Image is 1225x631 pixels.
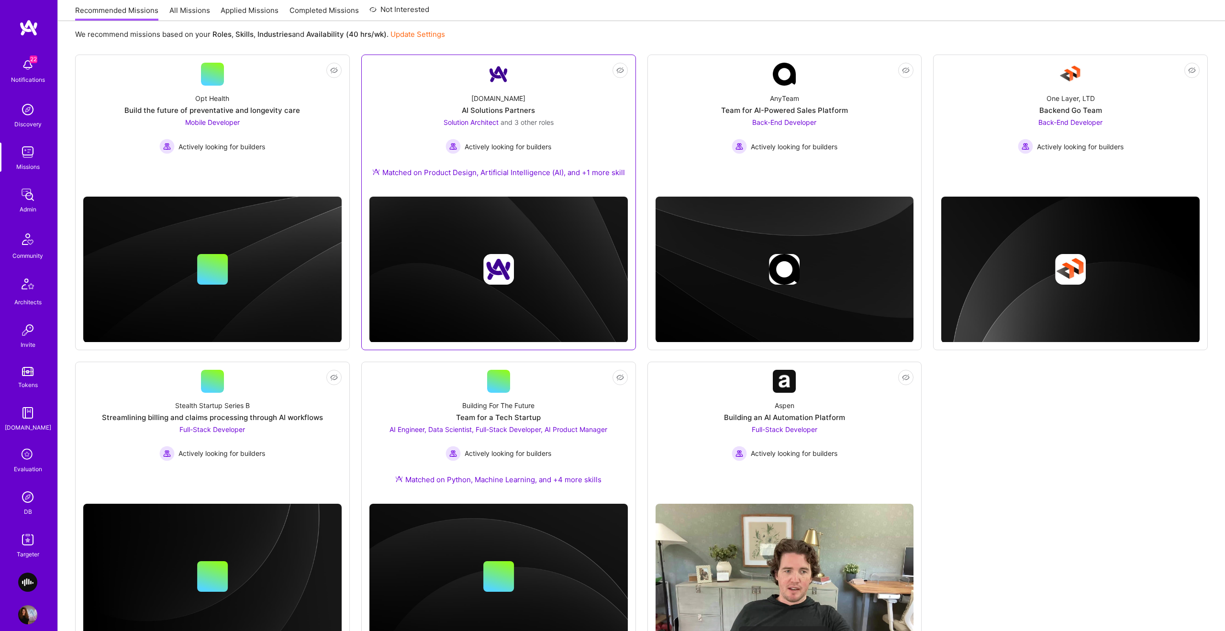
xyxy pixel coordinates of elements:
[752,425,817,433] span: Full-Stack Developer
[18,605,37,624] img: User Avatar
[1047,93,1095,103] div: One Layer, LTD
[656,197,914,343] img: cover
[456,412,541,422] div: Team for a Tech Startup
[471,93,525,103] div: [DOMAIN_NAME]
[1055,254,1086,285] img: Company logo
[1188,66,1196,74] i: icon EyeClosed
[445,446,461,461] img: Actively looking for builders
[770,93,799,103] div: AnyTeam
[902,66,910,74] i: icon EyeClosed
[16,274,39,297] img: Architects
[221,5,278,21] a: Applied Missions
[902,374,910,381] i: icon EyeClosed
[179,425,245,433] span: Full-Stack Developer
[462,105,535,115] div: AI Solutions Partners
[235,30,254,39] b: Skills
[18,185,37,204] img: admin teamwork
[30,55,37,63] span: 22
[18,403,37,422] img: guide book
[724,412,845,422] div: Building an AI Automation Platform
[444,118,499,126] span: Solution Architect
[395,475,601,485] div: Matched on Python, Machine Learning, and +4 more skills
[195,93,229,103] div: Opt Health
[17,549,39,559] div: Targeter
[14,297,42,307] div: Architects
[14,119,42,129] div: Discovery
[185,118,240,126] span: Mobile Developer
[18,573,37,592] img: AI Trader: AI Trading Platform
[390,30,445,39] a: Update Settings
[369,63,628,189] a: Company Logo[DOMAIN_NAME]AI Solutions PartnersSolution Architect and 3 other rolesActively lookin...
[732,446,747,461] img: Actively looking for builders
[18,530,37,549] img: Skill Targeter
[18,487,37,507] img: Admin Search
[1038,118,1102,126] span: Back-End Developer
[369,370,628,496] a: Building For The FutureTeam for a Tech StartupAI Engineer, Data Scientist, Full-Stack Developer, ...
[21,340,35,350] div: Invite
[24,507,32,517] div: DB
[20,204,36,214] div: Admin
[16,162,40,172] div: Missions
[1037,142,1124,152] span: Actively looking for builders
[75,5,158,21] a: Recommended Missions
[22,367,33,376] img: tokens
[16,573,40,592] a: AI Trader: AI Trading Platform
[102,412,323,422] div: Streamlining billing and claims processing through AI workflows
[465,142,551,152] span: Actively looking for builders
[1059,63,1082,86] img: Company Logo
[5,422,51,432] div: [DOMAIN_NAME]
[18,380,38,390] div: Tokens
[169,5,210,21] a: All Missions
[616,66,624,74] i: icon EyeClosed
[75,29,445,39] p: We recommend missions based on your , , and .
[175,400,250,410] div: Stealth Startup Series B
[159,139,175,154] img: Actively looking for builders
[1018,139,1033,154] img: Actively looking for builders
[369,197,628,343] img: cover
[212,30,232,39] b: Roles
[395,475,403,483] img: Ateam Purple Icon
[773,63,796,86] img: Company Logo
[941,63,1200,189] a: Company LogoOne Layer, LTDBackend Go TeamBack-End Developer Actively looking for buildersActively...
[124,105,300,115] div: Build the future of preventative and longevity care
[462,400,535,410] div: Building For The Future
[390,425,607,433] span: AI Engineer, Data Scientist, Full-Stack Developer, AI Product Manager
[501,118,554,126] span: and 3 other roles
[656,370,914,496] a: Company LogoAspenBuilding an AI Automation PlatformFull-Stack Developer Actively looking for buil...
[178,448,265,458] span: Actively looking for builders
[257,30,292,39] b: Industries
[1039,105,1102,115] div: Backend Go Team
[306,30,387,39] b: Availability (40 hrs/wk)
[732,139,747,154] img: Actively looking for builders
[16,228,39,251] img: Community
[656,63,914,189] a: Company LogoAnyTeamTeam for AI-Powered Sales PlatformBack-End Developer Actively looking for buil...
[372,168,380,176] img: Ateam Purple Icon
[290,5,359,21] a: Completed Missions
[769,254,800,285] img: Company logo
[83,197,342,343] img: cover
[330,374,338,381] i: icon EyeClosed
[751,142,837,152] span: Actively looking for builders
[483,254,514,285] img: Company logo
[19,19,38,36] img: logo
[14,464,42,474] div: Evaluation
[941,197,1200,343] img: cover
[83,370,342,496] a: Stealth Startup Series BStreamlining billing and claims processing through AI workflowsFull-Stack...
[616,374,624,381] i: icon EyeClosed
[18,100,37,119] img: discovery
[330,66,338,74] i: icon EyeClosed
[178,142,265,152] span: Actively looking for builders
[18,143,37,162] img: teamwork
[18,321,37,340] img: Invite
[18,55,37,75] img: bell
[752,118,816,126] span: Back-End Developer
[721,105,848,115] div: Team for AI-Powered Sales Platform
[751,448,837,458] span: Actively looking for builders
[19,446,37,464] i: icon SelectionTeam
[487,63,510,86] img: Company Logo
[465,448,551,458] span: Actively looking for builders
[11,75,45,85] div: Notifications
[773,370,796,393] img: Company Logo
[372,167,625,177] div: Matched on Product Design, Artificial Intelligence (AI), and +1 more skill
[775,400,794,410] div: Aspen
